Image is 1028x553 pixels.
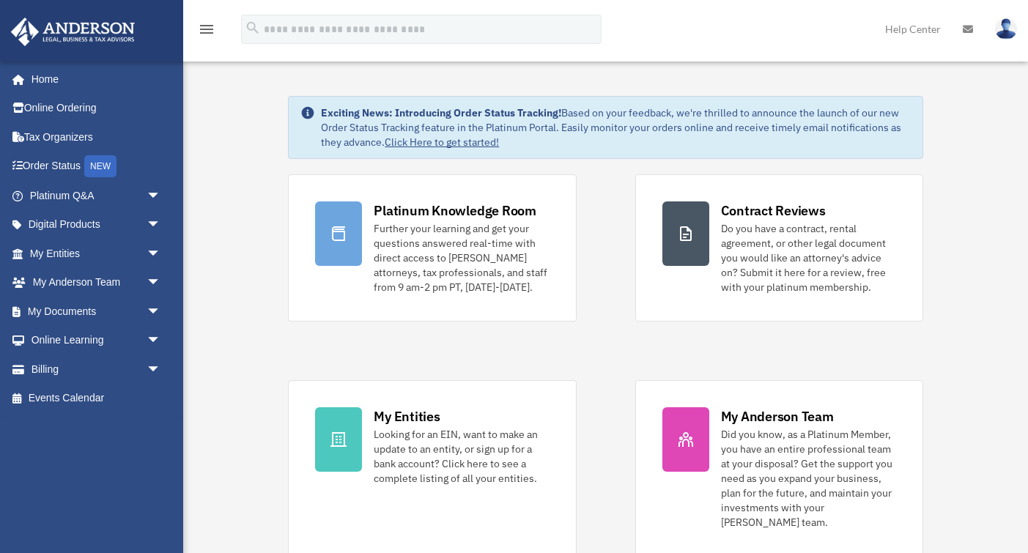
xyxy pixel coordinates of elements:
[147,181,176,211] span: arrow_drop_down
[10,326,183,355] a: Online Learningarrow_drop_down
[198,21,215,38] i: menu
[10,384,183,413] a: Events Calendar
[10,152,183,182] a: Order StatusNEW
[721,427,896,530] div: Did you know, as a Platinum Member, you have an entire professional team at your disposal? Get th...
[10,239,183,268] a: My Entitiesarrow_drop_down
[10,181,183,210] a: Platinum Q&Aarrow_drop_down
[995,18,1017,40] img: User Pic
[10,210,183,240] a: Digital Productsarrow_drop_down
[84,155,117,177] div: NEW
[721,407,834,426] div: My Anderson Team
[147,297,176,327] span: arrow_drop_down
[385,136,499,149] a: Click Here to get started!
[10,297,183,326] a: My Documentsarrow_drop_down
[721,201,826,220] div: Contract Reviews
[321,106,561,119] strong: Exciting News: Introducing Order Status Tracking!
[374,201,536,220] div: Platinum Knowledge Room
[10,64,176,94] a: Home
[635,174,923,322] a: Contract Reviews Do you have a contract, rental agreement, or other legal document you would like...
[10,94,183,123] a: Online Ordering
[147,326,176,356] span: arrow_drop_down
[7,18,139,46] img: Anderson Advisors Platinum Portal
[288,174,576,322] a: Platinum Knowledge Room Further your learning and get your questions answered real-time with dire...
[374,221,549,294] div: Further your learning and get your questions answered real-time with direct access to [PERSON_NAM...
[10,268,183,297] a: My Anderson Teamarrow_drop_down
[147,239,176,269] span: arrow_drop_down
[374,427,549,486] div: Looking for an EIN, want to make an update to an entity, or sign up for a bank account? Click her...
[10,122,183,152] a: Tax Organizers
[198,26,215,38] a: menu
[147,268,176,298] span: arrow_drop_down
[245,20,261,36] i: search
[10,355,183,384] a: Billingarrow_drop_down
[147,210,176,240] span: arrow_drop_down
[374,407,440,426] div: My Entities
[147,355,176,385] span: arrow_drop_down
[321,105,910,149] div: Based on your feedback, we're thrilled to announce the launch of our new Order Status Tracking fe...
[721,221,896,294] div: Do you have a contract, rental agreement, or other legal document you would like an attorney's ad...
